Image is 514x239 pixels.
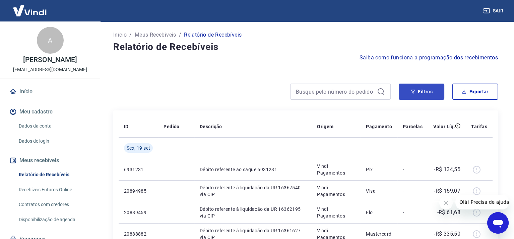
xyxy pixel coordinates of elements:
[124,166,153,173] p: 6931231
[200,184,306,198] p: Débito referente à liquidação da UR 16367540 via CIP
[37,27,64,54] div: A
[129,31,132,39] p: /
[127,145,150,151] span: Sex, 19 set
[317,206,355,219] p: Vindi Pagamentos
[113,31,127,39] a: Início
[360,54,498,62] a: Saiba como funciona a programação dos recebimentos
[403,123,423,130] p: Parcelas
[471,123,487,130] p: Tarifas
[124,231,153,237] p: 20888882
[403,166,423,173] p: -
[23,56,77,63] p: [PERSON_NAME]
[124,209,153,216] p: 20889459
[4,5,56,10] span: Olá! Precisa de ajuda?
[296,87,374,97] input: Busque pelo número do pedido
[200,166,306,173] p: Débito referente ao saque 6931231
[13,66,87,73] p: [EMAIL_ADDRESS][DOMAIN_NAME]
[403,231,423,237] p: -
[16,168,92,182] a: Relatório de Recebíveis
[124,188,153,194] p: 20894985
[200,123,222,130] p: Descrição
[433,123,455,130] p: Valor Líq.
[403,188,423,194] p: -
[164,123,179,130] p: Pedido
[16,134,92,148] a: Dados de login
[317,163,355,176] p: Vindi Pagamentos
[8,153,92,168] button: Meus recebíveis
[434,187,460,195] p: -R$ 159,07
[399,84,444,100] button: Filtros
[8,0,52,21] img: Vindi
[366,209,392,216] p: Elo
[124,123,129,130] p: ID
[403,209,423,216] p: -
[317,123,333,130] p: Origem
[16,183,92,197] a: Recebíveis Futuros Online
[135,31,176,39] a: Meus Recebíveis
[8,104,92,119] button: Meu cadastro
[184,31,242,39] p: Relatório de Recebíveis
[16,119,92,133] a: Dados da conta
[179,31,181,39] p: /
[452,84,498,100] button: Exportar
[8,84,92,99] a: Início
[434,230,460,238] p: -R$ 335,50
[366,231,392,237] p: Mastercard
[455,195,509,209] iframe: Mensagem da empresa
[366,166,392,173] p: Pix
[482,5,506,17] button: Sair
[487,212,509,234] iframe: Botão para abrir a janela de mensagens
[16,213,92,227] a: Disponibilização de agenda
[366,188,392,194] p: Visa
[434,165,460,174] p: -R$ 134,55
[113,40,498,54] h4: Relatório de Recebíveis
[366,123,392,130] p: Pagamento
[317,184,355,198] p: Vindi Pagamentos
[16,198,92,211] a: Contratos com credores
[200,206,306,219] p: Débito referente à liquidação da UR 16362195 via CIP
[439,196,453,209] iframe: Fechar mensagem
[437,208,461,217] p: -R$ 61,68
